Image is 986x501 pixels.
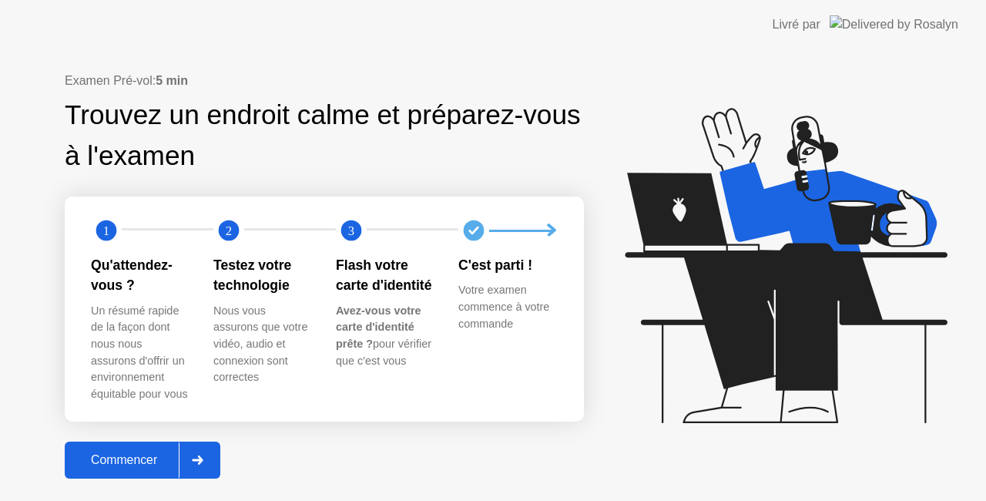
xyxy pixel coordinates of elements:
text: 3 [348,224,354,238]
div: Testez votre technologie [213,255,311,296]
div: Un résumé rapide de la façon dont nous nous assurons d'offrir un environnement équitable pour vous [91,303,189,403]
div: pour vérifier que c'est vous [336,303,434,369]
text: 2 [226,224,232,238]
text: 1 [103,224,109,238]
div: Qu'attendez-vous ? [91,255,189,296]
div: Commencer [69,453,179,467]
div: Flash votre carte d'identité [336,255,434,296]
div: C'est parti ! [458,255,556,275]
div: Nous vous assurons que votre vidéo, audio et connexion sont correctes [213,303,311,386]
div: Votre examen commence à votre commande [458,282,556,332]
button: Commencer [65,442,220,479]
div: Examen Pré-vol: [65,72,584,90]
img: Delivered by Rosalyn [830,15,958,33]
div: Trouvez un endroit calme et préparez-vous à l'examen [65,95,584,177]
b: Avez-vous votre carte d'identité prête ? [336,304,421,350]
b: 5 min [156,74,188,87]
div: Livré par [773,15,820,34]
